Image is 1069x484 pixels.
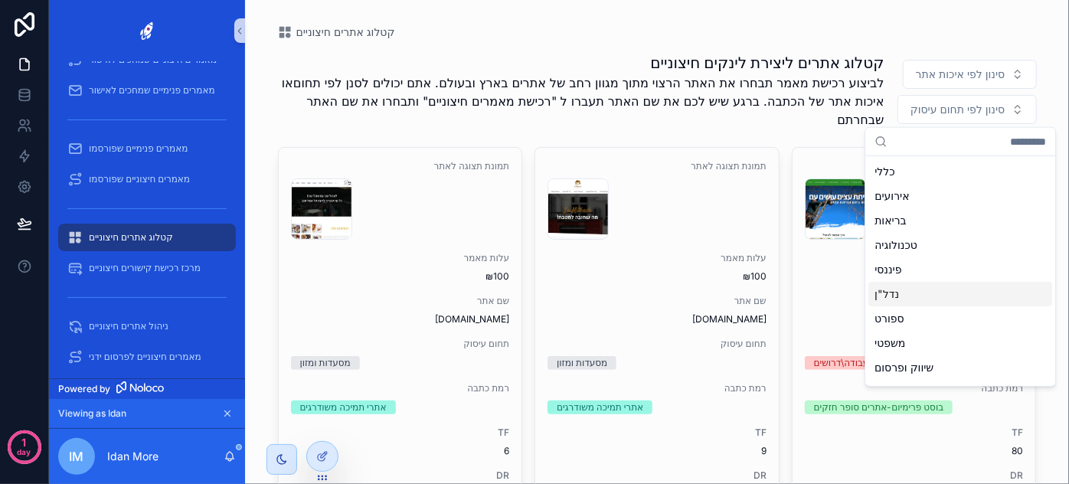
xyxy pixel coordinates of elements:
span: DR [291,469,510,482]
span: ניהול אתרים חיצוניים [89,320,168,332]
span: שם אתר [291,295,510,307]
span: שם אתר [548,295,767,307]
div: מסעדות ומזון [557,356,607,370]
span: 9 [548,445,767,457]
span: שם אתר [805,295,1024,307]
a: Powered by [49,378,245,399]
span: [DOMAIN_NAME] [548,313,767,325]
div: Suggestions [865,156,1055,386]
div: פיננסי [868,257,1052,282]
div: אתרי תמיכה משודרגים [557,401,643,414]
span: מאמרים פנימיים שפורסמו [89,142,188,155]
span: קטלוג אתרים חיצוניים [296,25,395,40]
a: ניהול אתרים חיצוניים [58,312,236,340]
a: מאמרים פנימיים שפורסמו [58,135,236,162]
div: טכנולוגיה [868,233,1052,257]
div: משפטי [868,331,1052,355]
span: 80 [805,445,1024,457]
span: מאמרים פנימיים שמחכים לאישור [89,84,215,96]
div: אירועים [868,184,1052,208]
span: Powered by [58,383,110,395]
span: תחום עיסוק [548,338,767,350]
span: Viewing as Idan [58,407,126,420]
div: בריאות [868,208,1052,233]
h1: קטלוג אתרים ליצירת לינקים חיצוניים [278,52,884,74]
span: TF [805,427,1024,439]
span: עלות מאמר [805,252,1024,264]
button: Select Button [897,95,1036,124]
span: מאמרים חיצוניים שפורסמו [89,173,190,185]
span: 6 [291,445,510,457]
div: נדל"ן [868,282,1052,306]
span: תמונת תצוגה לאתר [805,160,1024,172]
div: עבודה\דרושים [814,356,869,370]
p: Idan More [107,449,159,464]
div: מסעדות ומזון [300,356,351,370]
span: TF [548,427,767,439]
span: תחום עיסוק [291,338,510,350]
span: מאמרים חיצוניים לפרסום ידני [89,351,201,363]
a: מאמרים חיצוניים שפורסמו [58,165,236,193]
span: ₪250 [805,270,1024,283]
a: מאמרים פנימיים שמחכים לאישור [58,77,236,104]
div: כללי [868,159,1052,184]
span: ₪100 [548,270,767,283]
span: [DOMAIN_NAME] [805,313,1024,325]
a: מאמרים חיצוניים לפרסום ידני [58,343,236,371]
span: תמונת תצוגה לאתר [291,160,510,172]
div: אתרי תמיכה משודרגים [300,401,387,414]
button: Select Button [903,60,1037,89]
p: day [18,441,31,463]
span: רמת כתבה [291,382,510,394]
span: סינון לפי איכות אתר [916,67,1005,82]
span: עלות מאמר [291,252,510,264]
span: תחום עיסוק [805,338,1024,350]
span: רמת כתבה [805,382,1024,394]
span: IM [70,447,84,466]
a: קטלוג אתרים חיצוניים [278,25,395,40]
div: scrollable content [49,61,245,378]
span: ₪100 [291,270,510,283]
div: מסעדות ומזון [868,380,1052,404]
div: בוסט פרימיום-אתרים סופר חזקים [814,401,944,414]
p: 1 [22,435,27,450]
div: שיווק ופרסום [868,355,1052,380]
span: רמת כתבה [548,382,767,394]
span: TF [291,427,510,439]
p: לביצוע רכישת מאמר תבחרו את האתר הרצוי מתוך מגוון רחב של אתרים בארץ ובעולם. אתם יכולים לסנן לפי תח... [278,74,884,129]
span: תמונת תצוגה לאתר [548,160,767,172]
span: קטלוג אתרים חיצוניים [89,231,173,244]
span: DR [548,469,767,482]
div: ספורט [868,306,1052,331]
a: קטלוג אתרים חיצוניים [58,224,236,251]
a: מרכז רכישת קישורים חיצוניים [58,254,236,282]
span: עלות מאמר [548,252,767,264]
span: מרכז רכישת קישורים חיצוניים [89,262,201,274]
span: סינון לפי תחום עיסוק [910,102,1005,117]
span: [DOMAIN_NAME] [291,313,510,325]
span: DR [805,469,1024,482]
img: App logo [132,18,162,43]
